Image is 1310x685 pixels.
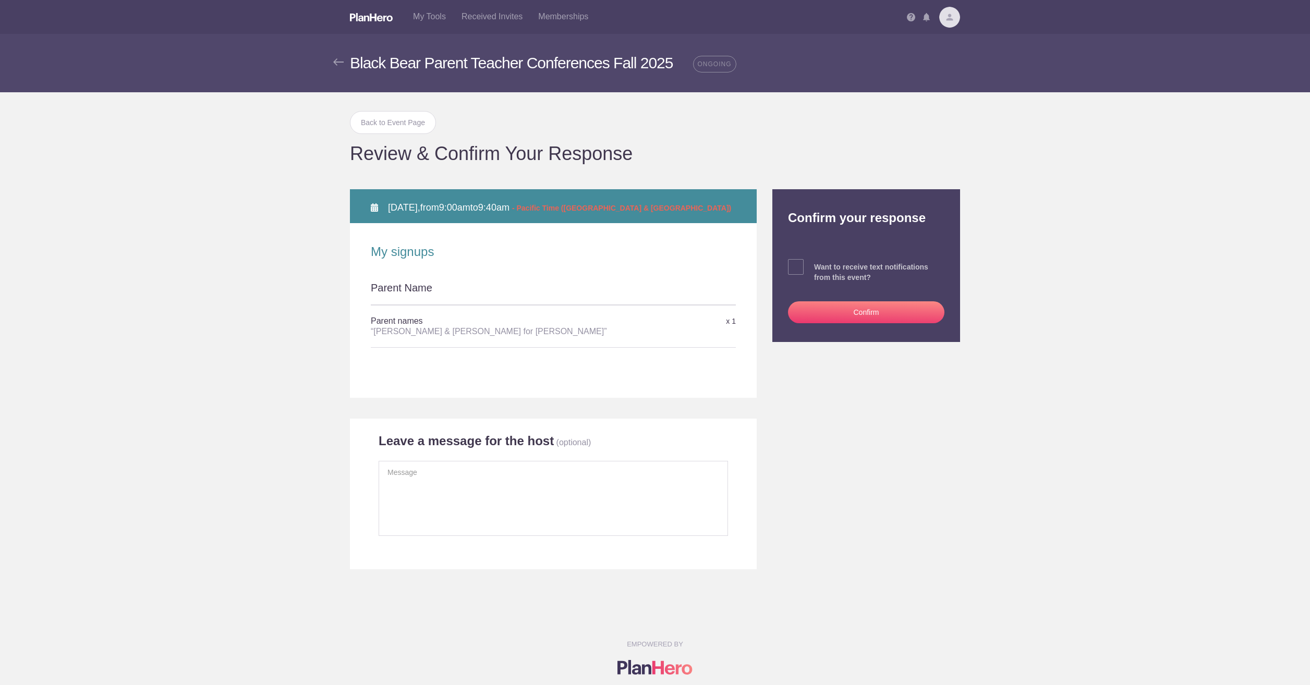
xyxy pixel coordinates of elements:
[512,204,731,212] span: - Pacific Time ([GEOGRAPHIC_DATA] & [GEOGRAPHIC_DATA])
[478,202,510,213] span: 9:40am
[350,13,393,21] img: Logo white planhero
[333,58,344,66] img: Back arrow gray
[371,280,736,304] div: Parent Name
[923,13,930,21] img: Notifications
[371,203,378,212] img: Calendar alt
[379,433,554,449] h2: Leave a message for the host
[350,144,960,163] h1: Review & Confirm Your Response
[371,244,736,260] h2: My signups
[388,202,731,213] span: from to
[780,189,952,226] h2: Confirm your response
[556,438,591,447] p: (optional)
[388,202,420,213] span: [DATE],
[617,660,693,675] img: Logo main planhero
[439,202,470,213] span: 9:00am
[788,301,944,323] button: Confirm
[814,262,944,283] div: Want to receive text notifications from this event?
[350,54,673,71] span: Black Bear Parent Teacher Conferences Fall 2025
[350,111,436,134] a: Back to Event Page
[371,311,614,342] h5: Parent names
[939,7,960,28] img: Davatar
[693,56,736,72] span: ONGOING
[371,326,614,337] div: “[PERSON_NAME] & [PERSON_NAME] for [PERSON_NAME]”
[627,640,683,648] small: EMPOWERED BY
[614,312,736,331] div: x 1
[907,13,915,21] img: Help icon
